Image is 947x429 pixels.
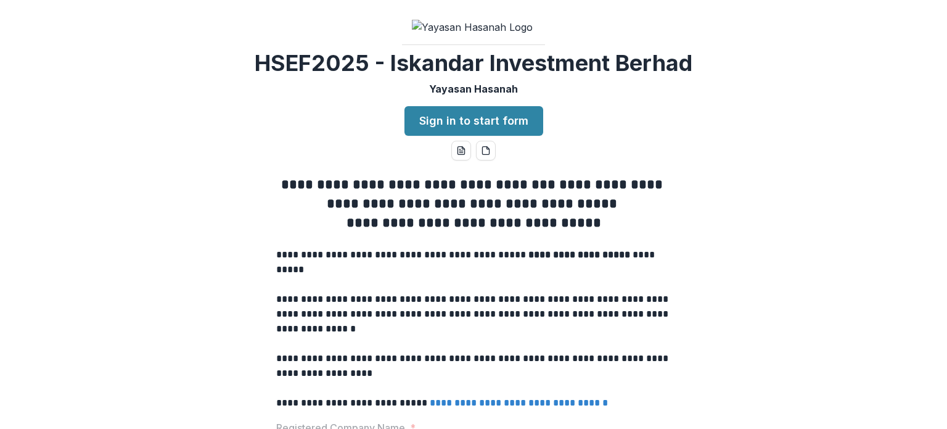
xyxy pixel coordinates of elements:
a: Sign in to start form [404,106,543,136]
p: Yayasan Hasanah [429,81,518,96]
button: word-download [451,141,471,160]
h2: HSEF2025 - Iskandar Investment Berhad [255,50,692,77]
button: pdf-download [476,141,496,160]
img: Yayasan Hasanah Logo [412,20,535,35]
